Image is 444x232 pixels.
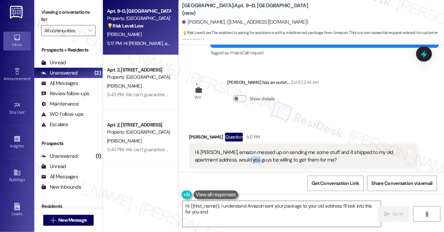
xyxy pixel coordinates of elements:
span: Apartment entry [209,171,239,177]
div: All Messages [41,173,78,180]
div: Prospects [34,140,103,147]
strong: 💡 Risk Level: Low [182,30,211,35]
div: Unread [41,59,66,66]
div: [PERSON_NAME] [189,133,418,144]
input: All communities [44,25,85,36]
a: Buildings [3,167,31,185]
button: Get Conversation Link [307,176,363,191]
div: Prospects + Residents [34,46,103,54]
div: WO [195,94,201,101]
div: Property: [GEOGRAPHIC_DATA] [107,74,171,81]
label: Viewing conversations for [41,7,96,25]
i:  [88,28,92,33]
div: Unread [41,163,66,170]
div: Question [225,133,243,141]
i:  [424,211,429,217]
strong: 💡 Risk Level: Low [107,23,143,29]
div: Residents [34,203,103,210]
div: All Messages [41,80,78,87]
div: Apt. 9~D, [GEOGRAPHIC_DATA] (new) [107,8,171,15]
div: Unanswered [41,69,78,77]
span: Get Conversation Link [312,180,359,187]
div: [DATE] 2:44 AM [289,79,319,86]
a: Inbox [3,32,31,50]
span: Call request [242,50,264,56]
div: New Inbounds [41,184,81,191]
span: Send [392,210,403,218]
span: Praise , [230,50,242,56]
div: Review follow-ups [41,90,89,97]
span: Share Conversation via email [372,180,433,187]
span: • [31,75,32,80]
div: Apt. 2, [STREET_ADDRESS] [107,66,171,74]
div: Apt. 2, [STREET_ADDRESS] [107,121,171,129]
div: Maintenance [41,100,79,108]
a: Insights • [3,133,31,152]
div: [PERSON_NAME] has an outst... [227,79,319,88]
div: Hi [PERSON_NAME], amazon messed up on sending me some stuff and it shipped to my old apartment ad... [195,149,407,164]
img: ResiDesk Logo [10,6,24,19]
span: New Message [58,217,86,224]
div: Property: [GEOGRAPHIC_DATA] [107,129,171,136]
span: • [25,109,26,114]
div: Escalate [41,121,68,128]
div: Unanswered [41,153,78,160]
i:  [384,211,389,217]
div: Tagged as: [210,48,439,58]
span: • [24,143,25,147]
span: : The resident is asking for assistance with a misdirected package from Amazon. This is a non-ess... [182,29,444,44]
b: [GEOGRAPHIC_DATA]: Apt. 9~D, [GEOGRAPHIC_DATA] (new) [182,2,319,17]
a: Leads [3,201,31,219]
div: Property: [GEOGRAPHIC_DATA] [107,15,171,22]
div: (2) [93,68,103,78]
textarea: Hi {{first_name}}, I understand Amazon sent your package to your old address [183,201,381,227]
div: (1) [94,151,103,162]
div: [PERSON_NAME]. ([EMAIL_ADDRESS][DOMAIN_NAME]) [182,19,308,26]
button: Send [378,206,410,222]
i:  [50,218,56,223]
div: 5:17 PM [245,133,260,141]
div: Tagged as: [189,169,418,179]
span: [PERSON_NAME] [107,83,141,89]
div: WO Follow-ups [41,111,83,118]
a: Site Visit • [3,99,31,118]
button: Share Conversation via email [367,176,437,191]
button: New Message [43,215,94,226]
span: [PERSON_NAME] [107,31,141,37]
label: Show details [249,95,275,102]
div: 5:17 PM: Hi [PERSON_NAME], amazon messed up on sending me some stuff and it shipped to my old apa... [107,40,440,46]
span: [PERSON_NAME] [107,138,141,144]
